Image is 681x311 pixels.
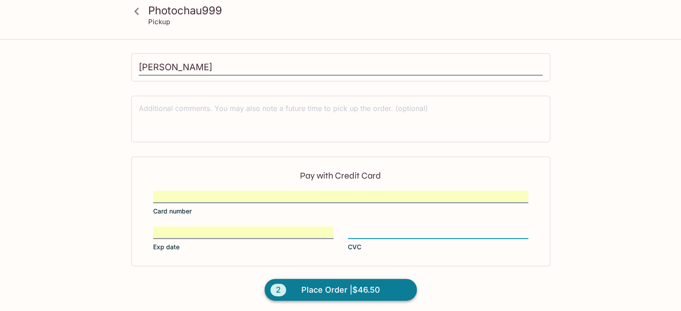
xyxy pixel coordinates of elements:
p: Pickup [148,17,170,26]
iframe: Secure CVC input frame [348,227,528,237]
input: Enter first and last name [139,59,543,76]
span: Place Order | $46.50 [301,283,380,297]
iframe: Secure expiration date input frame [153,227,334,237]
span: 2 [270,284,286,296]
p: Pay with Credit Card [153,171,528,180]
button: 2Place Order |$46.50 [265,279,417,301]
h3: Photochau999 [148,4,548,17]
span: Exp date [153,243,180,251]
span: Card number [153,207,192,216]
span: CVC [348,243,361,251]
iframe: Secure card number input frame [153,192,528,201]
